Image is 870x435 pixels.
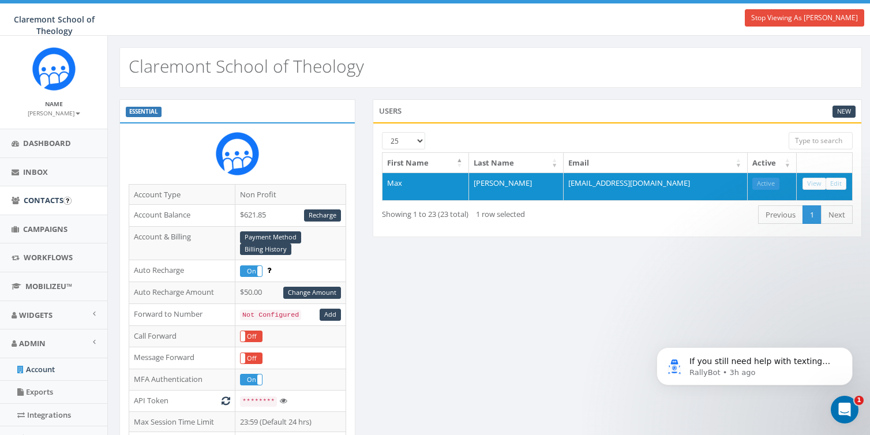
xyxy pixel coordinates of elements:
[241,353,262,363] label: Off
[126,107,162,117] label: ESSENTIAL
[222,397,230,404] i: Generate New Token
[373,99,862,122] div: Users
[240,231,301,243] a: Payment Method
[23,224,67,234] span: Campaigns
[382,153,469,173] th: First Name: activate to sort column descending
[748,153,797,173] th: Active: activate to sort column ascending
[129,282,235,303] td: Auto Recharge Amount
[235,205,346,227] td: $621.85
[23,138,71,148] span: Dashboard
[235,282,346,303] td: $50.00
[24,195,63,205] span: Contacts
[28,109,80,117] small: [PERSON_NAME]
[235,411,346,432] td: 23:59 (Default 24 hrs)
[831,396,858,423] iframe: Intercom live chat
[129,226,235,260] td: Account & Billing
[564,153,748,173] th: Email: activate to sort column ascending
[758,205,803,224] a: Previous
[320,309,341,321] a: Add
[63,197,72,205] input: Submit
[382,204,568,220] div: Showing 1 to 23 (23 total)
[802,178,826,190] a: View
[476,209,525,219] span: 1 row selected
[821,205,853,224] a: Next
[240,352,262,364] div: OnOff
[832,106,856,118] a: New
[23,167,48,177] span: Inbox
[267,265,271,275] span: Enable to prevent campaign failure.
[240,243,291,256] a: Billing History
[129,205,235,227] td: Account Balance
[854,396,864,405] span: 1
[129,369,235,391] td: MFA Authentication
[241,331,262,342] label: Off
[469,172,564,200] td: [PERSON_NAME]
[28,107,80,118] a: [PERSON_NAME]
[129,57,364,76] h2: Claremont School of Theology
[639,323,870,404] iframe: Intercom notifications message
[129,303,235,325] td: Forward to Number
[240,310,301,320] code: Not Configured
[129,184,235,205] td: Account Type
[14,14,95,36] span: Claremont School of Theology
[382,172,469,200] td: Max
[25,281,72,291] span: MobilizeU™
[802,205,822,224] a: 1
[745,9,864,27] a: Stop Viewing As [PERSON_NAME]
[241,374,262,385] label: On
[752,178,779,190] a: Active
[19,310,52,320] span: Widgets
[235,184,346,205] td: Non Profit
[19,338,46,348] span: Admin
[564,172,748,200] td: [EMAIL_ADDRESS][DOMAIN_NAME]
[304,209,341,222] a: Recharge
[50,33,194,100] span: If you still need help with texting international numbers or anything else, I'm here to assist yo...
[283,287,341,299] a: Change Amount
[129,391,235,412] td: API Token
[50,44,199,55] p: Message from RallyBot, sent 3h ago
[32,47,76,91] img: Rally_Corp_Icon.png
[129,411,235,432] td: Max Session Time Limit
[240,331,262,342] div: OnOff
[129,347,235,369] td: Message Forward
[129,260,235,282] td: Auto Recharge
[789,132,853,149] input: Type to search
[240,374,262,385] div: OnOff
[216,132,259,175] img: Rally_Corp_Icon.png
[24,252,73,262] span: Workflows
[826,178,846,190] a: Edit
[129,325,235,347] td: Call Forward
[45,100,63,108] small: Name
[240,265,262,277] div: OnOff
[241,266,262,276] label: On
[469,153,564,173] th: Last Name: activate to sort column ascending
